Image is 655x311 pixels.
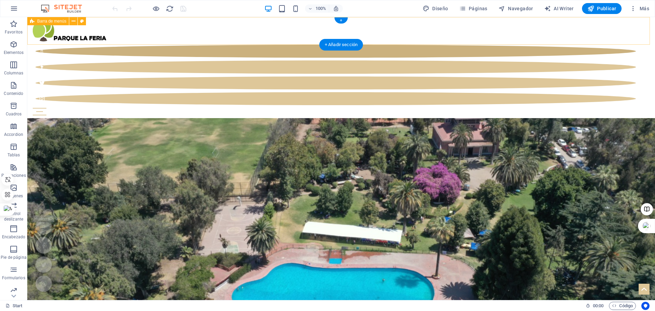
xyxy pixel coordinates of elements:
button: 100% [305,4,329,13]
div: + Añadir sección [319,39,363,51]
p: Pie de página [1,255,26,260]
p: Elementos [4,50,24,55]
h6: Tiempo de la sesión [586,302,604,310]
span: AI Writer [544,5,574,12]
p: Accordion [4,132,23,137]
button: Páginas [456,3,490,14]
span: Más [630,5,649,12]
img: Editor Logo [39,4,90,13]
i: Volver a cargar página [166,5,174,13]
span: : [598,303,599,308]
button: Usercentrics [641,302,650,310]
button: reload [165,4,174,13]
p: Encabezado [2,234,25,240]
span: 00 00 [593,302,603,310]
div: + [334,17,348,24]
button: Haz clic para salir del modo de previsualización y seguir editando [152,4,160,13]
button: Publicar [582,3,622,14]
h6: 100% [315,4,326,13]
p: Tablas [8,152,20,158]
div: Diseño (Ctrl+Alt+Y) [420,3,451,14]
button: Diseño [420,3,451,14]
span: Diseño [423,5,448,12]
span: Barra de menús [37,19,66,23]
p: Favoritos [5,29,23,35]
p: Imágenes [4,193,23,199]
a: Haz clic para cancelar la selección y doble clic para abrir páginas [5,302,23,310]
p: Columnas [4,70,24,76]
span: Navegador [498,5,533,12]
p: Prestaciones [1,173,26,178]
p: Contenido [4,91,23,96]
span: Publicar [587,5,616,12]
button: Más [627,3,652,14]
i: Al redimensionar, ajustar el nivel de zoom automáticamente para ajustarse al dispositivo elegido. [333,5,339,12]
button: AI Writer [541,3,577,14]
span: Código [612,302,633,310]
span: Páginas [459,5,487,12]
button: Código [609,302,636,310]
p: Formularios [2,275,25,281]
p: Cuadros [6,111,22,117]
button: Navegador [496,3,536,14]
